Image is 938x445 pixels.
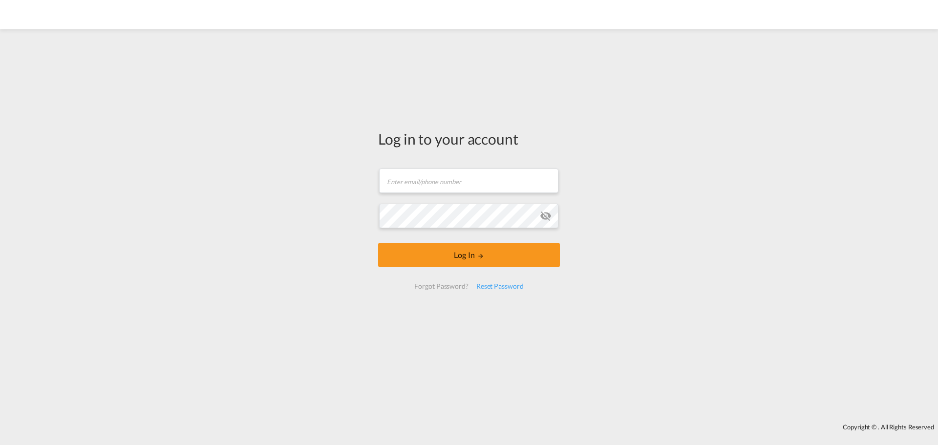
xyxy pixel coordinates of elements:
input: Enter email/phone number [379,169,558,193]
div: Reset Password [472,277,528,295]
button: LOGIN [378,243,560,267]
md-icon: icon-eye-off [540,210,552,222]
div: Forgot Password? [410,277,472,295]
div: Log in to your account [378,128,560,149]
